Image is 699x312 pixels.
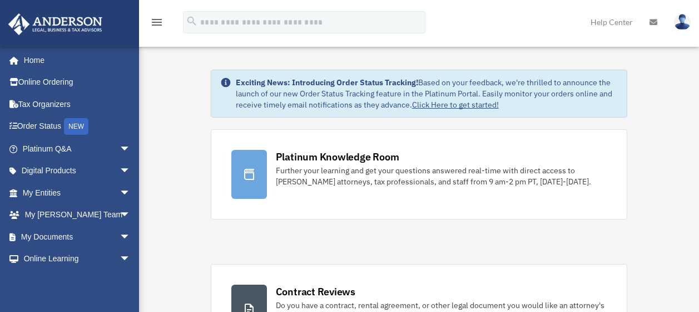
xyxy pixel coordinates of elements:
[236,77,618,110] div: Based on your feedback, we're thrilled to announce the launch of our new Order Status Tracking fe...
[236,77,418,87] strong: Exciting News: Introducing Order Status Tracking!
[120,248,142,271] span: arrow_drop_down
[276,165,607,187] div: Further your learning and get your questions answered real-time with direct access to [PERSON_NAM...
[8,248,147,270] a: Online Learningarrow_drop_down
[120,160,142,183] span: arrow_drop_down
[276,150,399,164] div: Platinum Knowledge Room
[8,93,147,115] a: Tax Organizers
[8,270,147,292] a: Billingarrow_drop_down
[150,19,163,29] a: menu
[120,270,142,292] span: arrow_drop_down
[120,182,142,204] span: arrow_drop_down
[8,226,147,248] a: My Documentsarrow_drop_down
[5,13,106,35] img: Anderson Advisors Platinum Portal
[120,226,142,248] span: arrow_drop_down
[8,160,147,182] a: Digital Productsarrow_drop_down
[674,14,691,30] img: User Pic
[64,118,88,135] div: NEW
[276,285,355,299] div: Contract Reviews
[8,71,147,94] a: Online Ordering
[8,204,147,226] a: My [PERSON_NAME] Teamarrow_drop_down
[120,204,142,227] span: arrow_drop_down
[8,138,147,160] a: Platinum Q&Aarrow_drop_down
[120,138,142,160] span: arrow_drop_down
[8,115,147,138] a: Order StatusNEW
[186,15,198,27] i: search
[150,16,163,29] i: menu
[211,129,628,220] a: Platinum Knowledge Room Further your learning and get your questions answered real-time with dire...
[8,49,142,71] a: Home
[8,182,147,204] a: My Entitiesarrow_drop_down
[412,100,499,110] a: Click Here to get started!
